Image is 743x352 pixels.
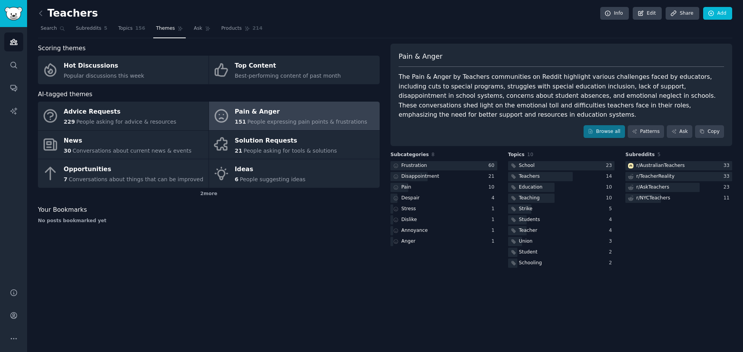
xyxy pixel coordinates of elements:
a: r/NYCTeachers11 [625,194,732,203]
div: 60 [488,162,497,169]
span: Subcategories [390,151,429,158]
div: r/ NYCTeachers [636,195,670,202]
div: Students [519,216,540,223]
div: School [519,162,535,169]
a: Browse all [584,125,625,138]
div: Advice Requests [64,106,176,118]
div: Anger [401,238,416,245]
a: Advice Requests229People asking for advice & resources [38,102,209,130]
div: Frustration [401,162,427,169]
a: Pain10 [390,183,497,192]
a: Opportunities7Conversations about things that can be improved [38,159,209,188]
a: Anger1 [390,237,497,247]
a: Add [703,7,732,20]
div: 21 [488,173,497,180]
div: 1 [491,206,497,213]
span: Subreddits [625,151,655,158]
a: Subreddits5 [73,22,110,38]
a: r/AskTeachers23 [625,183,732,192]
a: Themes [153,22,186,38]
div: 33 [723,173,732,180]
div: r/ AskTeachers [636,184,669,191]
span: Topics [118,25,132,32]
div: 2 more [38,188,380,200]
div: Opportunities [64,163,204,176]
span: 156 [135,25,146,32]
a: Disappointment21 [390,172,497,182]
a: Products214 [219,22,265,38]
span: Pain & Anger [399,52,442,61]
div: Strike [519,206,532,213]
span: 151 [235,119,246,125]
span: 5 [104,25,108,32]
div: 4 [609,227,615,234]
div: Hot Discussions [64,60,144,72]
div: Despair [401,195,419,202]
div: Annoyance [401,227,428,234]
div: 11 [723,195,732,202]
span: 5 [657,152,661,157]
span: Your Bookmarks [38,205,87,215]
span: Products [221,25,242,32]
div: 1 [491,227,497,234]
a: News30Conversations about current news & events [38,131,209,159]
a: Info [600,7,629,20]
a: Education10 [508,183,615,192]
div: 4 [609,216,615,223]
div: Education [519,184,543,191]
div: 4 [491,195,497,202]
a: Annoyance1 [390,226,497,236]
a: Stress1 [390,204,497,214]
span: Subreddits [76,25,101,32]
a: Hot DiscussionsPopular discussions this week [38,56,209,84]
div: 5 [609,206,615,213]
span: 229 [64,119,75,125]
span: 30 [64,148,71,154]
span: People asking for tools & solutions [243,148,337,154]
a: Teachers14 [508,172,615,182]
span: Themes [156,25,175,32]
span: Popular discussions this week [64,73,144,79]
div: 2 [609,260,615,267]
a: Despair4 [390,194,497,203]
a: AustralianTeachersr/AustralianTeachers33 [625,161,732,171]
a: Patterns [628,125,664,138]
div: Pain & Anger [235,106,367,118]
a: Topics156 [115,22,148,38]
span: 6 [235,176,239,182]
span: AI-tagged themes [38,90,92,99]
div: Disappointment [401,173,439,180]
a: Ask [667,125,692,138]
img: AustralianTeachers [628,163,633,168]
a: Ideas6People suggesting ideas [209,159,380,188]
span: 7 [64,176,68,182]
span: 10 [527,152,533,157]
img: GummySearch logo [5,7,22,20]
a: School23 [508,161,615,171]
div: 2 [609,249,615,256]
div: 1 [491,216,497,223]
div: No posts bookmarked yet [38,218,380,224]
span: Best-performing content of past month [235,73,341,79]
span: People suggesting ideas [240,176,306,182]
div: Teaching [519,195,540,202]
a: Ask [191,22,213,38]
div: Union [519,238,532,245]
a: Edit [633,7,662,20]
span: Topics [508,151,525,158]
a: Pain & Anger151People expressing pain points & frustrations [209,102,380,130]
button: Copy [695,125,724,138]
span: Scoring themes [38,44,86,53]
div: News [64,134,192,147]
span: Conversations about current news & events [72,148,191,154]
div: Dislike [401,216,417,223]
div: 14 [606,173,615,180]
div: Pain [401,184,411,191]
a: Share [666,7,699,20]
div: 10 [606,184,615,191]
div: Stress [401,206,416,213]
div: 33 [723,162,732,169]
div: The Pain & Anger by Teachers communities on Reddit highlight various challenges faced by educator... [399,72,724,120]
a: Search [38,22,68,38]
div: Top Content [235,60,341,72]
